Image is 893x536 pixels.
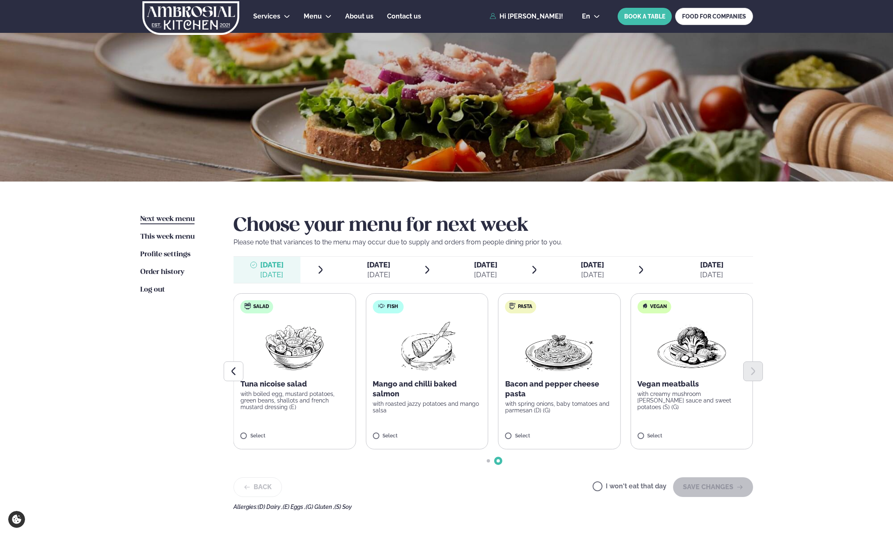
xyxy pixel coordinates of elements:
span: [DATE] [367,260,390,269]
span: [DATE] [260,260,284,269]
span: [DATE] [474,260,497,269]
span: (G) Gluten , [306,504,334,510]
p: Vegan meatballs [637,379,746,389]
a: Hi [PERSON_NAME]! [490,13,563,20]
img: Salad.png [258,320,331,373]
p: Please note that variances to the menu may occur due to supply and orders from people dining prio... [234,237,753,247]
span: This week menu [140,233,195,240]
img: Vegan.svg [641,303,648,309]
span: en [582,13,590,20]
a: Order history [140,267,184,277]
a: Next week menu [140,214,195,224]
button: Next slide [743,361,763,381]
span: Contact us [387,12,421,20]
p: with roasted jazzy potatoes and mango salsa [373,400,481,414]
a: Cookie settings [8,511,25,528]
img: Vegan.png [655,320,728,373]
button: Previous slide [224,361,243,381]
button: en [575,13,607,20]
div: Allergies: [234,504,753,510]
img: Fish.png [391,320,463,373]
span: [DATE] [581,260,604,269]
img: pasta.svg [509,303,516,309]
a: Profile settings [140,250,190,260]
a: This week menu [140,232,195,242]
span: Pasta [518,304,532,310]
p: Tuna nicoise salad [240,379,349,389]
span: Salad [253,304,269,310]
p: Mango and chilli baked salmon [373,379,481,399]
span: Vegan [650,304,667,310]
div: [DATE] [474,270,497,280]
button: Back [234,477,282,497]
a: About us [345,12,373,21]
a: Log out [140,285,165,295]
span: Go to slide 2 [497,459,500,462]
span: Log out [140,286,165,293]
span: Profile settings [140,251,190,258]
img: logo [142,1,240,35]
span: (E) Eggs , [283,504,306,510]
button: BOOK A TABLE [618,8,672,25]
img: Spagetti.png [523,320,595,373]
a: Contact us [387,12,421,21]
p: with spring onions, baby tomatoes and parmesan (D) (G) [505,400,614,414]
span: Menu [304,12,322,20]
a: FOOD FOR COMPANIES [675,8,753,25]
img: salad.svg [245,303,251,309]
p: with boiled egg, mustard potatoes, green beans, shallots and french mustard dressing (E) [240,391,349,410]
div: [DATE] [260,270,284,280]
div: [DATE] [367,270,390,280]
span: [DATE] [700,260,724,269]
span: Fish [387,304,398,310]
h2: Choose your menu for next week [234,214,753,237]
a: Menu [304,12,322,21]
div: [DATE] [700,270,724,280]
span: (D) Dairy , [258,504,283,510]
span: About us [345,12,373,20]
span: Go to slide 1 [487,459,490,462]
span: Order history [140,269,184,276]
p: with creamy mushroom [PERSON_NAME] sauce and sweet potatoes (S) (G) [637,391,746,410]
p: Bacon and pepper cheese pasta [505,379,614,399]
div: [DATE] [581,270,604,280]
img: fish.svg [378,303,385,309]
button: SAVE CHANGES [673,477,753,497]
span: Next week menu [140,216,195,223]
span: Services [253,12,280,20]
span: (S) Soy [334,504,352,510]
a: Services [253,12,280,21]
